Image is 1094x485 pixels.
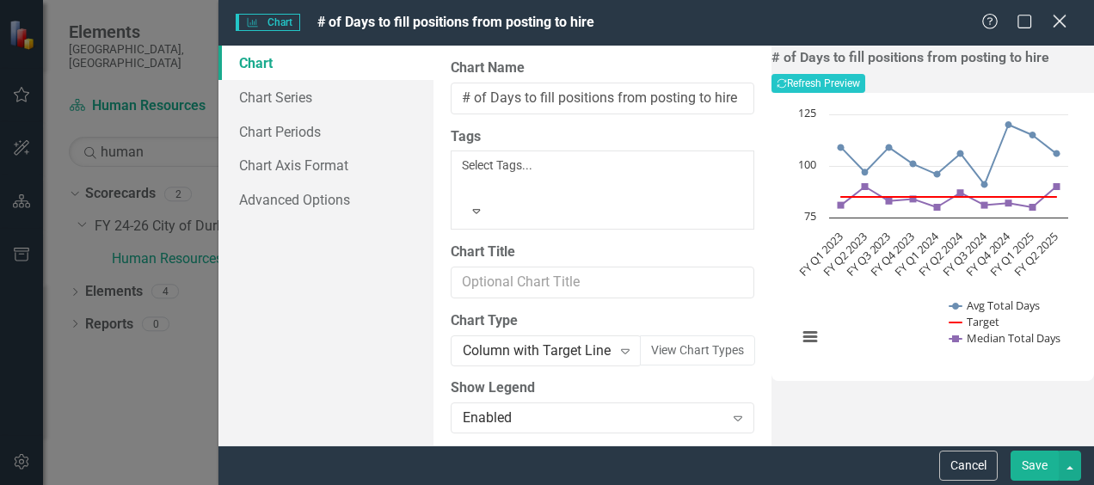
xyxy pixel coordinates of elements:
[838,183,1060,211] g: Median Total Days, line 3 of 3 with 10 data points.
[957,150,964,157] path: FY Q2 2024, 106. Avg Total Days.
[986,229,1037,279] text: FY Q1 2025
[451,242,754,262] label: Chart Title
[798,105,816,120] text: 125
[463,341,611,361] div: Column with Target Line
[915,229,966,279] text: FY Q2 2024
[451,445,754,464] label: Select Legend Position
[886,144,893,151] path: FY Q3 2023, 109. Avg Total Days.
[950,330,1061,346] button: Show Median Total Days
[939,229,990,279] text: FY Q3 2024
[789,106,1077,364] div: Chart. Highcharts interactive chart.
[789,106,1077,364] svg: Interactive chart
[462,157,743,174] div: Select Tags...
[451,127,754,147] label: Tags
[236,14,299,31] span: Chart
[910,161,917,168] path: FY Q4 2023, 101. Avg Total Days.
[934,171,941,178] path: FY Q1 2024, 96. Avg Total Days.
[950,298,1042,313] button: Show Avg Total Days
[218,46,433,80] a: Chart
[838,193,1060,200] g: Target, line 2 of 3 with 10 data points.
[1029,132,1036,138] path: FY Q1 2025, 115. Avg Total Days.
[451,58,754,78] label: Chart Name
[843,229,894,279] text: FY Q3 2023
[451,378,754,398] label: Show Legend
[798,157,816,172] text: 100
[463,408,723,427] div: Enabled
[218,80,433,114] a: Chart Series
[771,74,865,93] button: Refresh Preview
[820,229,870,279] text: FY Q2 2023
[891,229,942,279] text: FY Q1 2024
[218,148,433,182] a: Chart Axis Format
[218,182,433,217] a: Advanced Options
[950,314,999,329] button: Show Target
[981,181,988,188] path: FY Q3 2024, 91. Avg Total Days.
[862,183,869,190] path: FY Q2 2023, 90. Median Total Days.
[838,144,845,151] path: FY Q1 2023, 109. Avg Total Days.
[317,14,594,30] span: # of Days to fill positions from posting to hire
[451,267,754,298] input: Optional Chart Title
[218,114,433,149] a: Chart Periods
[962,229,1013,279] text: FY Q4 2024
[804,208,816,224] text: 75
[798,325,822,349] button: View chart menu, Chart
[1054,150,1060,157] path: FY Q2 2025, 106. Avg Total Days.
[451,311,754,331] label: Chart Type
[1011,451,1059,481] button: Save
[1011,229,1061,279] text: FY Q2 2025
[1054,183,1060,190] path: FY Q2 2025, 90. Median Total Days.
[1029,204,1036,211] path: FY Q1 2025, 80. Median Total Days.
[1005,200,1012,206] path: FY Q4 2024, 82. Median Total Days.
[939,451,998,481] button: Cancel
[796,229,846,279] text: FY Q1 2023
[640,335,755,365] button: View Chart Types
[1005,121,1012,128] path: FY Q4 2024, 120. Avg Total Days.
[771,50,1094,65] h3: # of Days to fill positions from posting to hire
[867,229,918,279] text: FY Q4 2023
[934,204,941,211] path: FY Q1 2024, 80. Median Total Days.
[862,169,869,175] path: FY Q2 2023, 97. Avg Total Days.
